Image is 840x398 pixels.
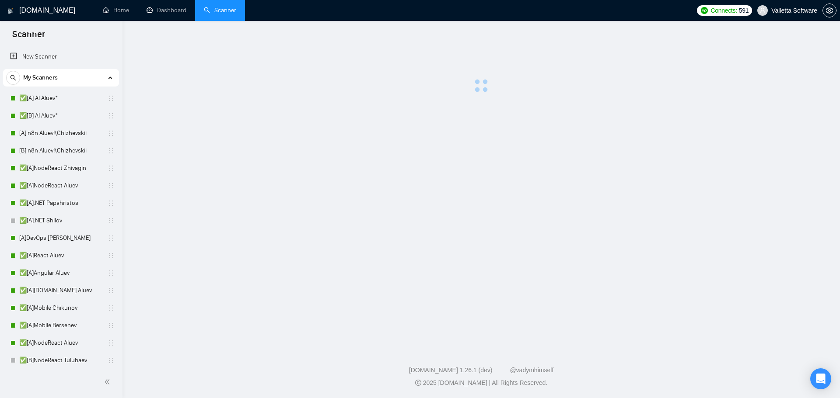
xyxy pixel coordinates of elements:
[108,270,115,277] span: holder
[19,212,102,229] a: ✅[A].NET Shilov
[108,182,115,189] span: holder
[409,367,493,374] a: [DOMAIN_NAME] 1.26.1 (dev)
[108,130,115,137] span: holder
[822,7,836,14] a: setting
[3,48,119,66] li: New Scanner
[19,334,102,352] a: ✅[A]NodeReact Aluev
[19,352,102,369] a: ✅[B]NodeReact Tulubaev
[7,4,14,18] img: logo
[108,112,115,119] span: holder
[19,299,102,317] a: ✅[A]Mobile Chikunov
[6,71,20,85] button: search
[108,322,115,329] span: holder
[19,229,102,247] a: [A]DevOps [PERSON_NAME]
[19,282,102,299] a: ✅[A][DOMAIN_NAME] Aluev
[7,75,20,81] span: search
[19,125,102,142] a: [A] n8n Aluev!\Chizhevskii
[108,95,115,102] span: holder
[103,7,129,14] a: homeHome
[104,377,113,386] span: double-left
[19,317,102,334] a: ✅[A]Mobile Bersenev
[19,264,102,282] a: ✅[A]Angular Aluev
[108,287,115,294] span: holder
[739,6,749,15] span: 591
[129,378,833,388] div: 2025 [DOMAIN_NAME] | All Rights Reserved.
[415,380,421,386] span: copyright
[108,200,115,207] span: holder
[19,159,102,177] a: ✅[A]NodeReact Zhivagin
[759,7,766,14] span: user
[10,48,112,66] a: New Scanner
[108,165,115,172] span: holder
[19,142,102,159] a: [B] n8n Aluev!\Chizhevskii
[19,107,102,125] a: ✅[B] AI Aluev*
[822,3,836,17] button: setting
[5,28,52,46] span: Scanner
[108,252,115,259] span: holder
[810,368,831,389] div: Open Intercom Messenger
[710,6,737,15] span: Connects:
[147,7,186,14] a: dashboardDashboard
[23,69,58,87] span: My Scanners
[204,7,236,14] a: searchScanner
[108,217,115,224] span: holder
[701,7,708,14] img: upwork-logo.png
[823,7,836,14] span: setting
[108,147,115,154] span: holder
[108,235,115,242] span: holder
[108,305,115,311] span: holder
[510,367,553,374] a: @vadymhimself
[19,177,102,194] a: ✅[A]NodeReact Aluev
[108,357,115,364] span: holder
[19,90,102,107] a: ✅[A] AI Aluev*
[19,194,102,212] a: ✅[A].NET Papahristos
[19,247,102,264] a: ✅[A]React Aluev
[108,339,115,346] span: holder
